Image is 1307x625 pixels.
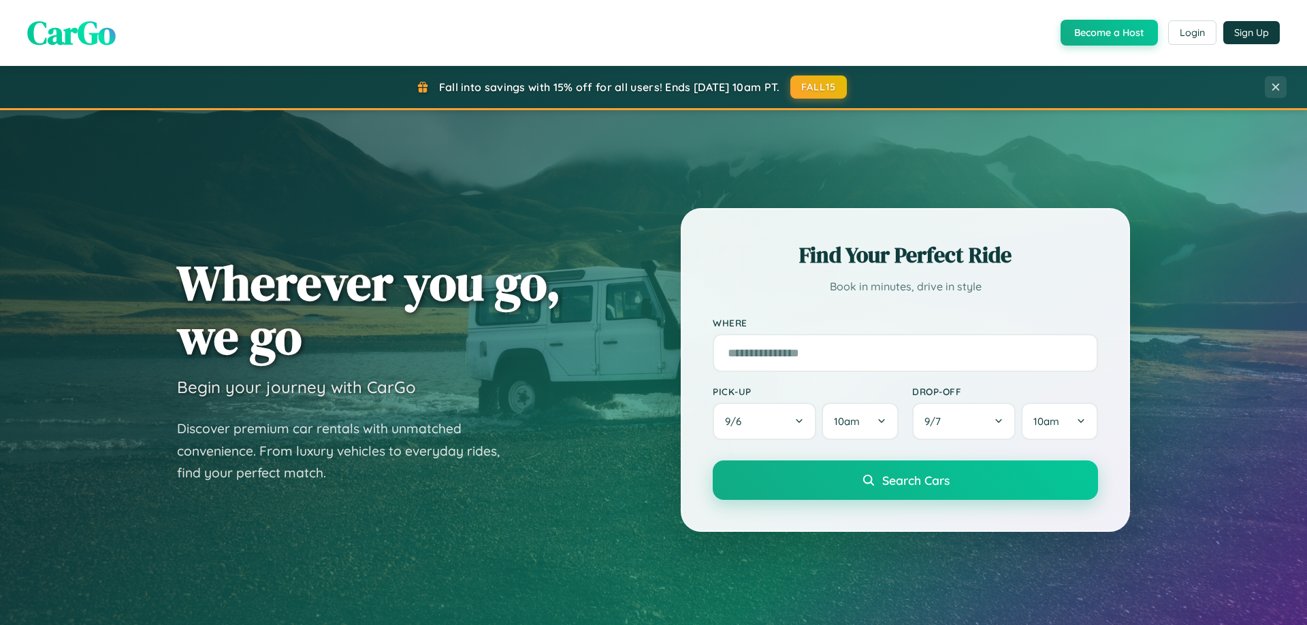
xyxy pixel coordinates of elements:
[912,386,1098,397] label: Drop-off
[27,10,116,55] span: CarGo
[713,386,899,397] label: Pick-up
[713,403,816,440] button: 9/6
[177,377,416,397] h3: Begin your journey with CarGo
[924,415,948,428] span: 9 / 7
[822,403,899,440] button: 10am
[912,403,1016,440] button: 9/7
[725,415,748,428] span: 9 / 6
[713,277,1098,297] p: Book in minutes, drive in style
[177,256,561,363] h1: Wherever you go, we go
[1168,20,1216,45] button: Login
[790,75,848,99] button: FALL15
[713,240,1098,270] h2: Find Your Perfect Ride
[1033,415,1059,428] span: 10am
[882,473,950,488] span: Search Cars
[713,317,1098,328] label: Where
[177,418,517,484] p: Discover premium car rentals with unmatched convenience. From luxury vehicles to everyday rides, ...
[1021,403,1098,440] button: 10am
[439,80,780,94] span: Fall into savings with 15% off for all users! Ends [DATE] 10am PT.
[713,460,1098,500] button: Search Cars
[834,415,860,428] span: 10am
[1223,21,1280,44] button: Sign Up
[1061,20,1158,46] button: Become a Host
